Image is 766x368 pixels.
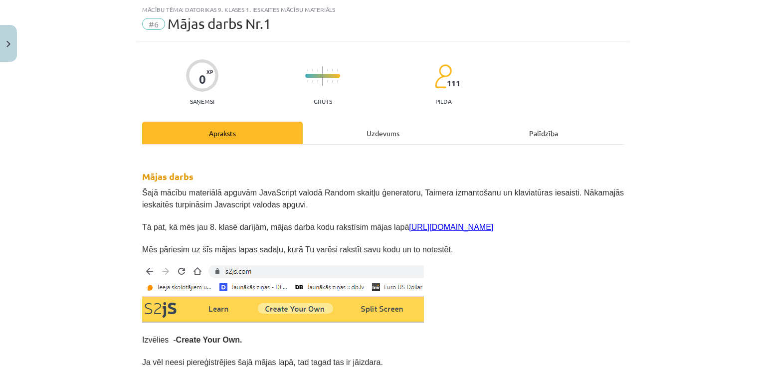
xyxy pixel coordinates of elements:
[434,64,452,89] img: students-c634bb4e5e11cddfef0936a35e636f08e4e9abd3cc4e673bd6f9a4125e45ecb1.svg
[312,80,313,83] img: icon-short-line-57e1e144782c952c97e751825c79c345078a6d821885a25fce030b3d8c18986b.svg
[307,80,308,83] img: icon-short-line-57e1e144782c952c97e751825c79c345078a6d821885a25fce030b3d8c18986b.svg
[142,223,493,231] span: Tā pat, kā mēs jau 8. klasē darījām, mājas darba kodu rakstīsim mājas lapā
[332,69,333,71] img: icon-short-line-57e1e144782c952c97e751825c79c345078a6d821885a25fce030b3d8c18986b.svg
[332,80,333,83] img: icon-short-line-57e1e144782c952c97e751825c79c345078a6d821885a25fce030b3d8c18986b.svg
[186,98,218,105] p: Saņemsi
[176,336,242,344] b: Create Your Own.
[142,171,193,182] strong: Mājas darbs
[327,80,328,83] img: icon-short-line-57e1e144782c952c97e751825c79c345078a6d821885a25fce030b3d8c18986b.svg
[142,245,453,254] span: Mēs pāriesim uz šīs mājas lapas sadaļu, kurā Tu varēsi rakstīt savu kodu un to notestēt.
[409,223,493,231] a: [URL][DOMAIN_NAME]
[303,122,463,144] div: Uzdevums
[327,69,328,71] img: icon-short-line-57e1e144782c952c97e751825c79c345078a6d821885a25fce030b3d8c18986b.svg
[317,80,318,83] img: icon-short-line-57e1e144782c952c97e751825c79c345078a6d821885a25fce030b3d8c18986b.svg
[317,69,318,71] img: icon-short-line-57e1e144782c952c97e751825c79c345078a6d821885a25fce030b3d8c18986b.svg
[312,69,313,71] img: icon-short-line-57e1e144782c952c97e751825c79c345078a6d821885a25fce030b3d8c18986b.svg
[322,66,323,86] img: icon-long-line-d9ea69661e0d244f92f715978eff75569469978d946b2353a9bb055b3ed8787d.svg
[307,69,308,71] img: icon-short-line-57e1e144782c952c97e751825c79c345078a6d821885a25fce030b3d8c18986b.svg
[142,18,165,30] span: #6
[168,15,271,32] span: Mājas darbs Nr.1
[206,69,213,74] span: XP
[142,336,242,344] span: Izvēlies -
[142,188,624,209] span: Šajā mācību materiālā apguvām JavaScript valodā Random skaitļu ģeneratoru, Taimera izmantošanu un...
[447,79,460,88] span: 111
[337,69,338,71] img: icon-short-line-57e1e144782c952c97e751825c79c345078a6d821885a25fce030b3d8c18986b.svg
[435,98,451,105] p: pilda
[142,6,624,13] div: Mācību tēma: Datorikas 9. klases 1. ieskaites mācību materiāls
[463,122,624,144] div: Palīdzība
[199,72,206,86] div: 0
[337,80,338,83] img: icon-short-line-57e1e144782c952c97e751825c79c345078a6d821885a25fce030b3d8c18986b.svg
[142,122,303,144] div: Apraksts
[6,41,10,47] img: icon-close-lesson-0947bae3869378f0d4975bcd49f059093ad1ed9edebbc8119c70593378902aed.svg
[142,358,383,367] span: Ja vēl neesi piereģistrējies šajā mājas lapā, tad tagad tas ir jāizdara.
[314,98,332,105] p: Grūts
